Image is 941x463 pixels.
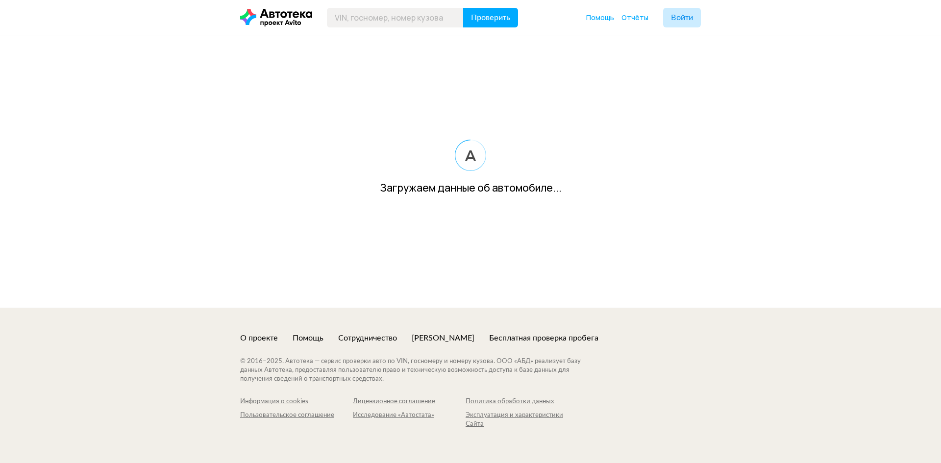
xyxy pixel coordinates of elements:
[240,333,278,343] a: О проекте
[671,14,693,22] span: Войти
[412,333,474,343] a: [PERSON_NAME]
[489,333,598,343] a: Бесплатная проверка пробега
[663,8,701,27] button: Войти
[240,397,353,406] a: Информация о cookies
[466,397,578,406] a: Политика обработки данных
[621,13,648,23] a: Отчёты
[466,411,578,429] a: Эксплуатация и характеристики Сайта
[353,411,466,420] div: Исследование «Автостата»
[621,13,648,22] span: Отчёты
[586,13,614,22] span: Помощь
[240,411,353,429] a: Пользовательское соглашение
[586,13,614,23] a: Помощь
[293,333,323,343] a: Помощь
[240,411,353,420] div: Пользовательское соглашение
[471,14,510,22] span: Проверить
[327,8,464,27] input: VIN, госномер, номер кузова
[463,8,518,27] button: Проверить
[240,357,600,384] div: © 2016– 2025 . Автотека — сервис проверки авто по VIN, госномеру и номеру кузова. ООО «АБД» реали...
[353,397,466,406] a: Лицензионное соглашение
[338,333,397,343] a: Сотрудничество
[353,411,466,429] a: Исследование «Автостата»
